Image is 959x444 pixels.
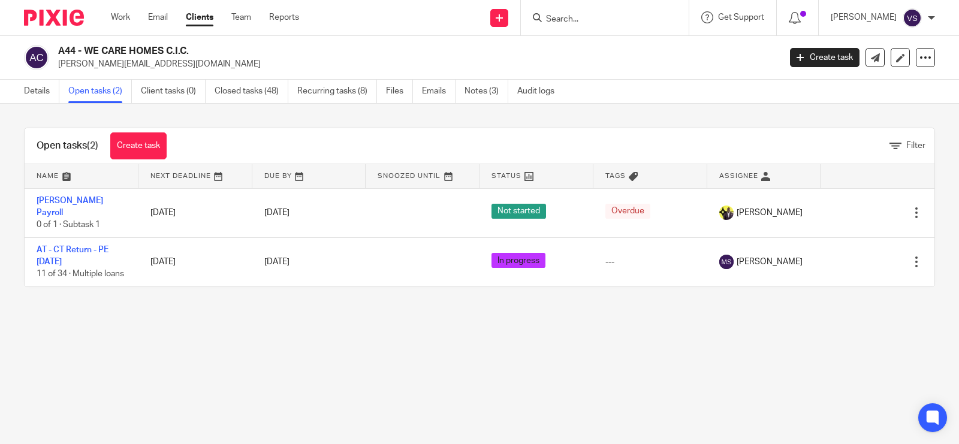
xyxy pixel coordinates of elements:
p: [PERSON_NAME][EMAIL_ADDRESS][DOMAIN_NAME] [58,58,772,70]
a: Email [148,11,168,23]
input: Search [545,14,653,25]
a: Client tasks (0) [141,80,206,103]
img: Yemi-Starbridge.jpg [719,206,734,220]
div: --- [605,256,695,268]
a: Details [24,80,59,103]
a: Recurring tasks (8) [297,80,377,103]
a: Clients [186,11,213,23]
a: Emails [422,80,456,103]
h1: Open tasks [37,140,98,152]
a: Create task [110,132,167,159]
img: Pixie [24,10,84,26]
img: svg%3E [24,45,49,70]
span: Status [491,173,521,179]
span: [DATE] [264,258,289,266]
td: [DATE] [138,237,252,286]
span: [PERSON_NAME] [737,207,803,219]
a: Open tasks (2) [68,80,132,103]
span: (2) [87,141,98,150]
h2: A44 - WE CARE HOMES C.I.C. [58,45,629,58]
span: Not started [491,204,546,219]
span: [PERSON_NAME] [737,256,803,268]
span: Snoozed Until [378,173,441,179]
a: Audit logs [517,80,563,103]
span: Get Support [718,13,764,22]
span: In progress [491,253,545,268]
span: 11 of 34 · Multiple loans [37,270,124,279]
a: Create task [790,48,860,67]
td: [DATE] [138,188,252,237]
a: Files [386,80,413,103]
a: Work [111,11,130,23]
span: Tags [605,173,626,179]
a: Notes (3) [465,80,508,103]
a: [PERSON_NAME] Payroll [37,197,103,217]
a: AT - CT Return - PE [DATE] [37,246,108,266]
span: Overdue [605,204,650,219]
img: svg%3E [903,8,922,28]
img: svg%3E [719,255,734,269]
a: Team [231,11,251,23]
p: [PERSON_NAME] [831,11,897,23]
span: Filter [906,141,925,150]
span: [DATE] [264,209,289,217]
span: 0 of 1 · Subtask 1 [37,221,100,229]
a: Reports [269,11,299,23]
a: Closed tasks (48) [215,80,288,103]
